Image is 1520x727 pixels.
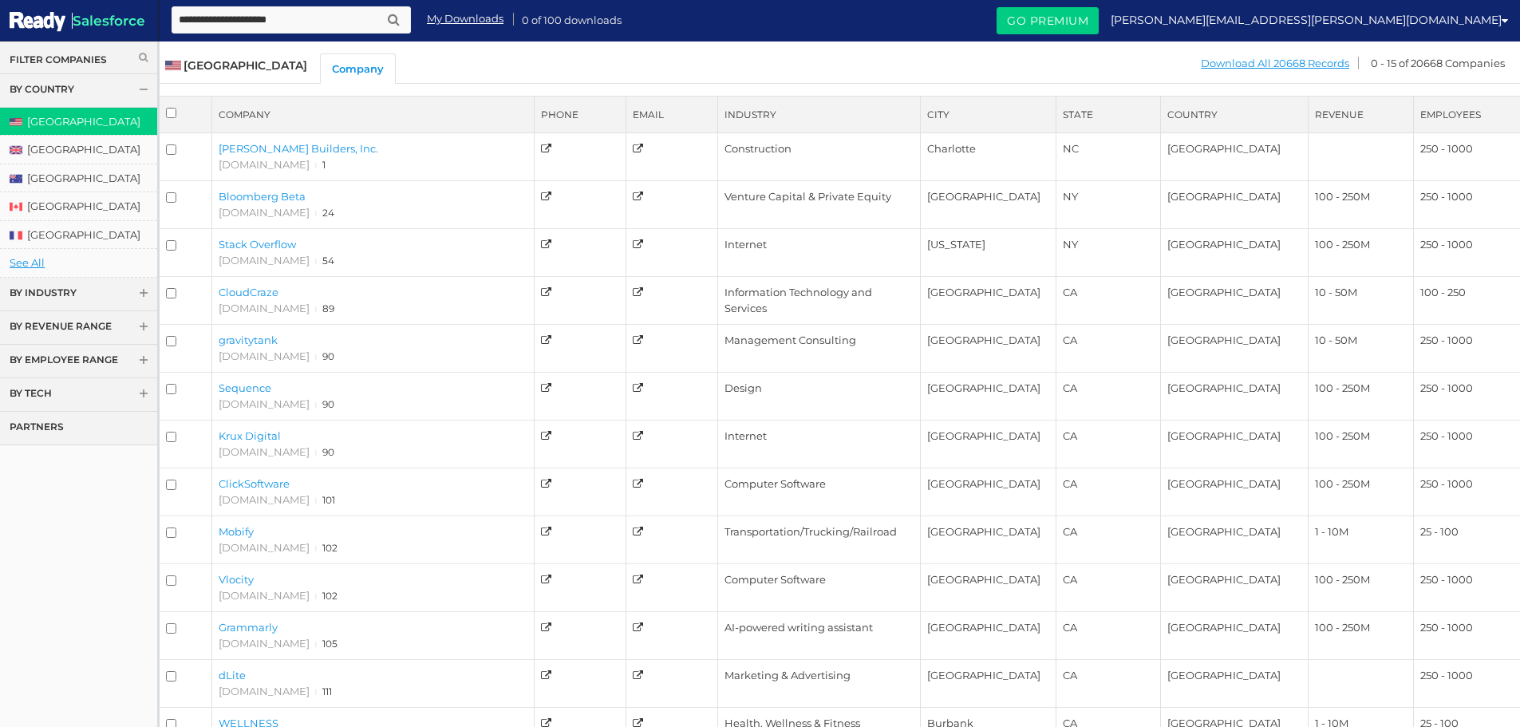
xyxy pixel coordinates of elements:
a: [DOMAIN_NAME] [219,445,310,458]
img: canada.png [10,200,22,213]
a: CloudCraze [219,286,278,298]
a: Vlocity [219,573,254,586]
span: Alexa Rank [322,589,338,603]
td: 250 - 1000 [1414,612,1520,660]
span: ι [315,158,318,172]
a: Grammarly [219,621,278,634]
td: San Francisco [921,612,1056,660]
td: 250 - 1000 [1414,325,1520,373]
span: Alexa Rank [322,302,334,316]
td: 25 - 100 [1414,516,1520,564]
td: 100 - 250M [1309,373,1414,421]
td: 100 - 250 [1414,277,1520,325]
td: 250 - 1000 [1414,660,1520,708]
td: CA [1056,421,1160,468]
th: Checkmark Box [160,97,211,133]
span: ι [315,445,318,460]
span: ι [315,685,318,699]
th: State [1056,97,1160,133]
td: NY [1056,181,1160,229]
td: Internet [718,229,921,277]
a: [DOMAIN_NAME] [219,206,310,219]
span: Alexa Rank [322,397,334,412]
a: My Downloads [427,11,503,26]
a: [DOMAIN_NAME] [219,254,310,267]
td: AI-powered writing assistant [718,612,921,660]
a: [DOMAIN_NAME] [219,397,310,410]
span: Alexa Rank [322,350,334,364]
td: San Francisco [921,373,1056,421]
td: 100 - 250M [1309,181,1414,229]
td: Computer Software [718,564,921,612]
span: Alexa Rank [322,541,338,555]
td: 10 - 50M [1309,325,1414,373]
td: United States [1160,564,1308,612]
td: 1 - 10M [1309,516,1414,564]
a: Bloomberg Beta [219,190,306,203]
td: Transportation/Trucking/Railroad [718,516,921,564]
td: NC [1056,133,1160,181]
a: [DOMAIN_NAME] [219,493,310,506]
td: San Francisco [921,468,1056,516]
img: Salesforce Ready [10,10,65,34]
a: [DOMAIN_NAME] [219,541,310,554]
td: 100 - 250M [1309,612,1414,660]
a: [PERSON_NAME] Builders, Inc. [219,142,378,155]
td: San Francisco [921,325,1056,373]
td: Design [718,373,921,421]
td: CA [1056,373,1160,421]
span: Alexa Rank [322,685,332,699]
td: NY [1056,229,1160,277]
a: Krux Digital [219,429,281,442]
td: United States [1160,133,1308,181]
span: Alexa Rank [322,206,334,220]
td: 100 - 250M [1309,421,1414,468]
th: Email [626,97,717,133]
span: ι [315,637,318,651]
a: [DOMAIN_NAME] [219,637,310,650]
td: Venture Capital & Private Equity [718,181,921,229]
span: [GEOGRAPHIC_DATA] [165,58,307,73]
td: United States [1160,181,1308,229]
td: United States [1160,660,1308,708]
td: Marketing & Advertising [718,660,921,708]
img: united-states.png [165,57,181,73]
td: Construction [718,133,921,181]
td: CA [1056,516,1160,564]
td: San Francisco [921,277,1056,325]
td: CA [1056,468,1160,516]
td: CA [1056,277,1160,325]
span: Alexa Rank [322,637,338,651]
span: Salesforce [72,13,145,29]
span: Alexa Rank [322,445,334,460]
td: CA [1056,325,1160,373]
td: Computer Software [718,468,921,516]
td: United States [1160,612,1308,660]
th: Employees [1414,97,1520,133]
a: [DOMAIN_NAME] [219,158,310,171]
span: Alexa Rank [322,158,326,172]
a: Stack Overflow [219,238,296,251]
th: Company [211,97,534,133]
td: San Francisco [921,660,1056,708]
a: [PERSON_NAME][EMAIL_ADDRESS][PERSON_NAME][DOMAIN_NAME] [1111,8,1508,32]
td: 100 - 250M [1309,564,1414,612]
span: ι [315,589,318,603]
td: 250 - 1000 [1414,468,1520,516]
a: gravitytank [219,334,278,346]
td: United States [1160,229,1308,277]
td: 10 - 50M [1309,277,1414,325]
span: ι [315,541,318,555]
th: Revenue [1309,97,1414,133]
td: United States [1160,373,1308,421]
a: Download All 20668 Records [1200,53,1350,73]
td: 250 - 1000 [1414,421,1520,468]
a: Filter Companies [10,53,148,66]
td: Management Consulting [718,325,921,373]
td: Charlotte [921,133,1056,181]
span: ι [315,397,318,412]
div: 0 - 15 of 20668 Companies [1367,41,1509,71]
span: ι [315,350,318,364]
td: CA [1056,564,1160,612]
td: Information Technology and Services [718,277,921,325]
